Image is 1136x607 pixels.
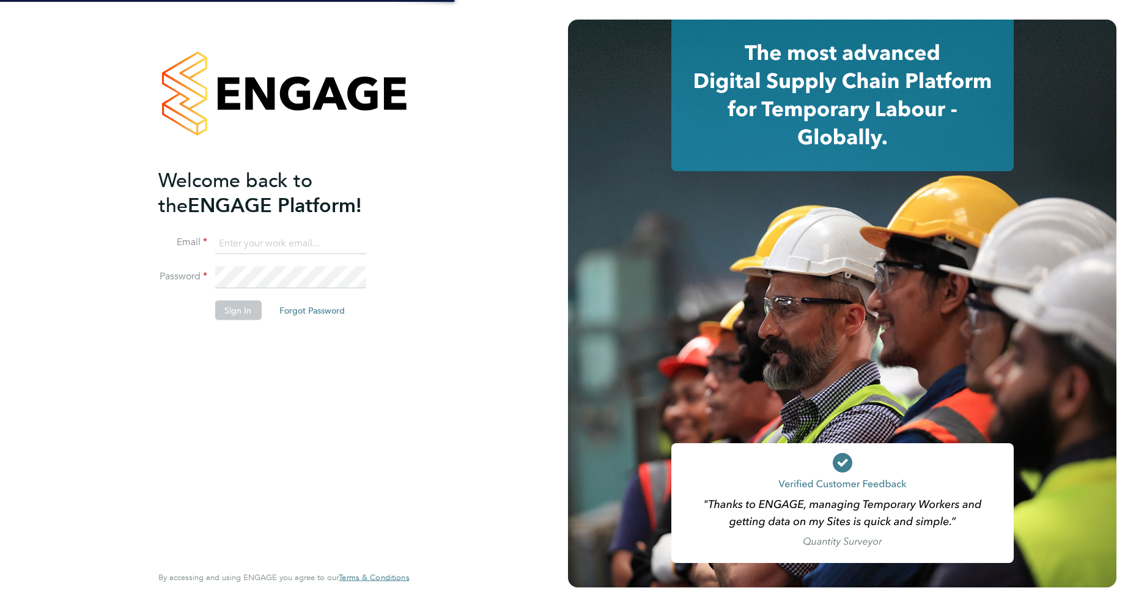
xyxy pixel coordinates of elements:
label: Password [158,270,207,283]
h2: ENGAGE Platform! [158,167,397,218]
span: Welcome back to the [158,168,312,217]
span: Terms & Conditions [339,572,409,583]
button: Forgot Password [270,301,355,320]
a: Terms & Conditions [339,573,409,583]
label: Email [158,236,207,249]
button: Sign In [215,301,261,320]
span: By accessing and using ENGAGE you agree to our [158,572,409,583]
input: Enter your work email... [215,232,366,254]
